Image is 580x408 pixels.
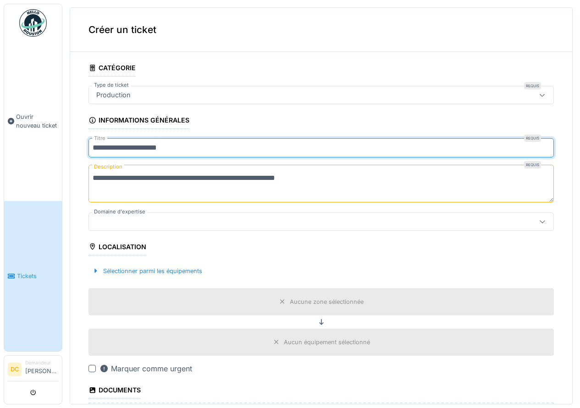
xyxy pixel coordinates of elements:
[4,201,62,352] a: Tickets
[88,113,189,129] div: Informations générales
[524,161,541,168] div: Requis
[4,42,62,201] a: Ouvrir nouveau ticket
[99,363,192,374] div: Marquer comme urgent
[88,61,136,77] div: Catégorie
[92,81,131,89] label: Type de ticket
[88,383,141,399] div: Documents
[19,9,47,37] img: Badge_color-CXgf-gQk.svg
[8,359,58,381] a: DC Demandeur[PERSON_NAME]
[284,338,370,347] div: Aucun équipement sélectionné
[16,112,58,130] span: Ouvrir nouveau ticket
[524,134,541,142] div: Requis
[92,134,107,142] label: Titre
[524,82,541,89] div: Requis
[25,359,58,366] div: Demandeur
[92,208,147,216] label: Domaine d'expertise
[17,272,58,280] span: Tickets
[25,359,58,379] li: [PERSON_NAME]
[88,240,146,256] div: Localisation
[88,265,206,277] div: Sélectionner parmi les équipements
[290,297,364,306] div: Aucune zone sélectionnée
[93,90,134,100] div: Production
[8,363,22,376] li: DC
[92,161,124,173] label: Description
[70,8,572,52] div: Créer un ticket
